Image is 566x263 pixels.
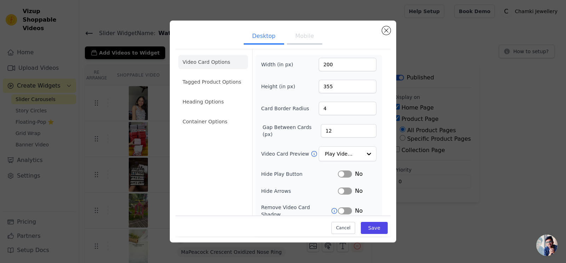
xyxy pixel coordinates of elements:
[178,114,248,129] li: Container Options
[261,83,300,90] label: Height (in px)
[355,207,363,215] span: No
[261,105,309,112] label: Card Border Radius
[178,55,248,69] li: Video Card Options
[382,26,391,35] button: Close modal
[262,124,321,138] label: Gap Between Cards (px)
[355,170,363,178] span: No
[536,235,558,256] div: Open chat
[178,95,248,109] li: Heading Options
[261,204,331,218] label: Remove Video Card Shadow
[178,75,248,89] li: Tagged Product Options
[331,222,355,234] button: Cancel
[261,170,338,178] label: Hide Play Button
[261,150,310,157] label: Video Card Preview
[361,222,388,234] button: Save
[261,61,300,68] label: Width (in px)
[244,29,284,45] button: Desktop
[287,29,322,45] button: Mobile
[355,187,363,195] span: No
[261,188,338,195] label: Hide Arrows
